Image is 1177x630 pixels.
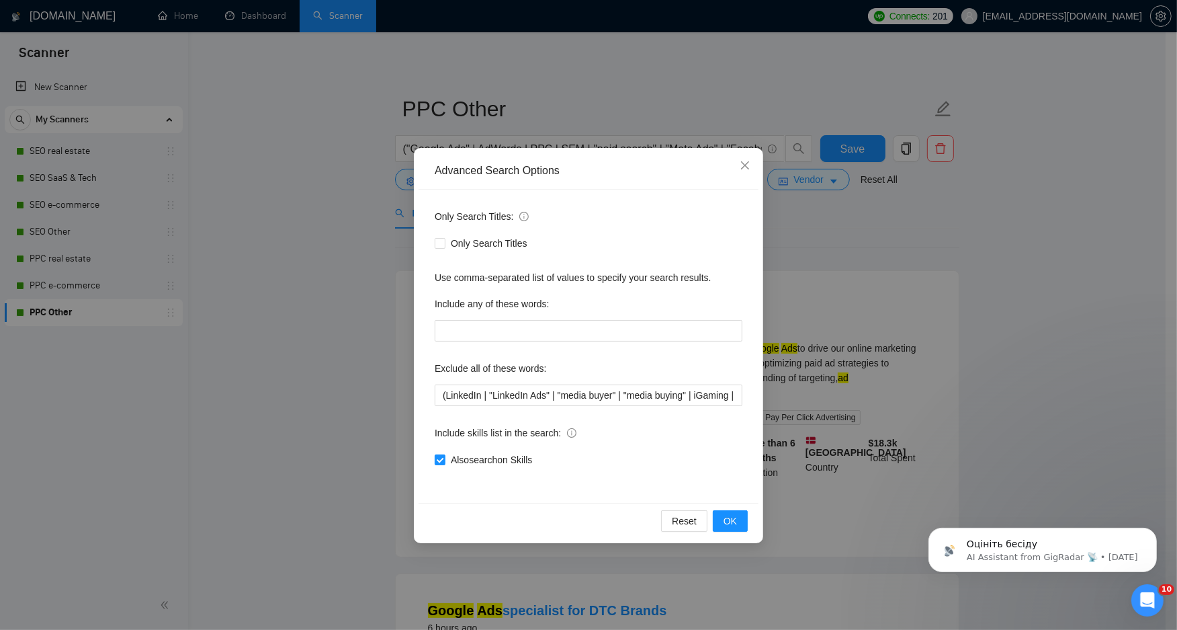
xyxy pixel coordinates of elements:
button: Reset [661,510,707,532]
span: OK [724,514,737,528]
label: Exclude all of these words: [435,358,547,379]
label: Include any of these words: [435,293,549,315]
span: Only Search Titles: [435,209,529,224]
button: Close [727,148,763,184]
span: Reset [672,514,697,528]
span: Include skills list in the search: [435,426,576,440]
span: Only Search Titles [445,236,533,251]
iframe: Intercom live chat [1131,584,1164,617]
iframe: Intercom notifications message [908,500,1177,594]
span: info-circle [519,212,529,221]
span: close [740,160,750,171]
span: 10 [1159,584,1174,595]
div: Use comma-separated list of values to specify your search results. [435,270,742,285]
button: OK [713,510,748,532]
span: Also search on Skills [445,452,537,467]
div: Advanced Search Options [435,163,742,178]
span: info-circle [567,428,576,438]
